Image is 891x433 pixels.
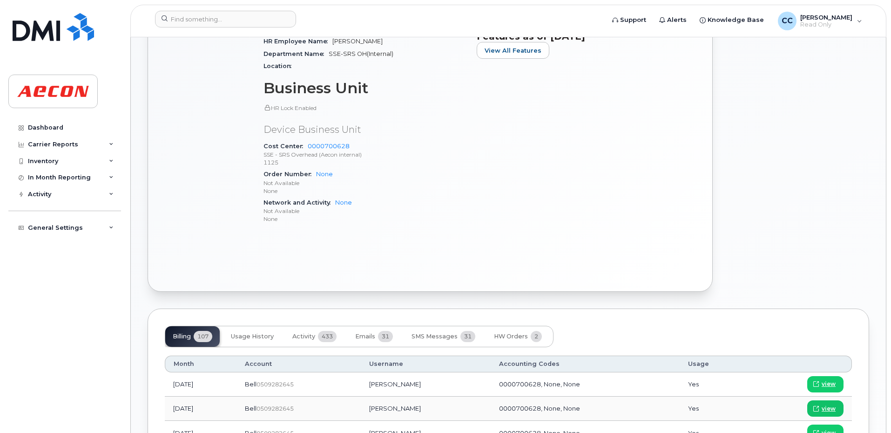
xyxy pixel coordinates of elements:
[335,199,352,206] a: None
[263,123,466,137] p: Device Business Unit
[263,151,466,158] p: SSE - SRS Overhead (Aecon internal)
[807,400,844,417] a: view
[822,380,836,388] span: view
[693,11,770,29] a: Knowledge Base
[263,207,466,215] p: Not Available
[316,171,333,178] a: None
[318,331,337,342] span: 433
[822,405,836,413] span: view
[378,331,393,342] span: 31
[165,397,236,421] td: [DATE]
[485,46,541,55] span: View All Features
[256,381,294,388] span: 0509282645
[800,14,852,21] span: [PERSON_NAME]
[412,333,458,340] span: SMS Messages
[263,80,466,96] h3: Business Unit
[667,15,687,25] span: Alerts
[606,11,653,29] a: Support
[263,38,332,45] span: HR Employee Name
[771,12,869,30] div: Christina Cefaratti
[494,333,528,340] span: HW Orders
[355,333,375,340] span: Emails
[263,62,296,69] span: Location
[165,356,236,372] th: Month
[245,405,256,412] span: Bell
[499,380,580,388] span: 0000700628, None, None
[332,38,383,45] span: [PERSON_NAME]
[263,143,308,150] span: Cost Center
[236,356,361,372] th: Account
[263,171,316,178] span: Order Number
[263,104,466,112] p: HR Lock Enabled
[531,331,542,342] span: 2
[308,143,350,150] a: 0000700628
[708,15,764,25] span: Knowledge Base
[245,380,256,388] span: Bell
[165,372,236,397] td: [DATE]
[800,21,852,28] span: Read Only
[499,405,580,412] span: 0000700628, None, None
[292,333,315,340] span: Activity
[491,356,680,372] th: Accounting Codes
[782,15,793,27] span: CC
[231,333,274,340] span: Usage History
[620,15,646,25] span: Support
[155,11,296,27] input: Find something...
[361,372,491,397] td: [PERSON_NAME]
[256,405,294,412] span: 0509282645
[263,187,466,195] p: None
[361,397,491,421] td: [PERSON_NAME]
[263,215,466,223] p: None
[807,376,844,392] a: view
[460,331,475,342] span: 31
[680,356,751,372] th: Usage
[680,397,751,421] td: Yes
[653,11,693,29] a: Alerts
[263,179,466,187] p: Not Available
[263,50,329,57] span: Department Name
[361,356,491,372] th: Username
[263,199,335,206] span: Network and Activity
[680,372,751,397] td: Yes
[477,42,549,59] button: View All Features
[263,158,466,166] p: 1125
[329,50,393,57] span: SSE-SRS OH(Internal)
